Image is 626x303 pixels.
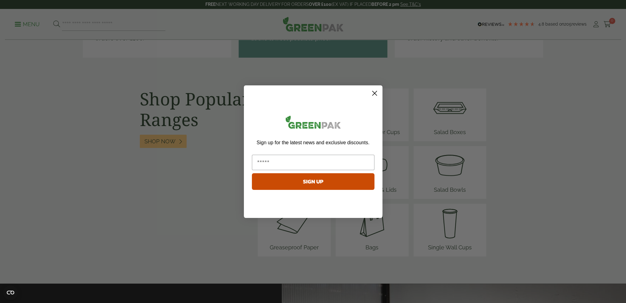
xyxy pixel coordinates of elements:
[369,88,380,99] button: Close dialog
[252,173,374,190] button: SIGN UP
[252,113,374,134] img: greenpak_logo
[252,155,374,170] input: Email
[256,140,369,145] span: Sign up for the latest news and exclusive discounts.
[3,285,18,300] button: Open CMP widget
